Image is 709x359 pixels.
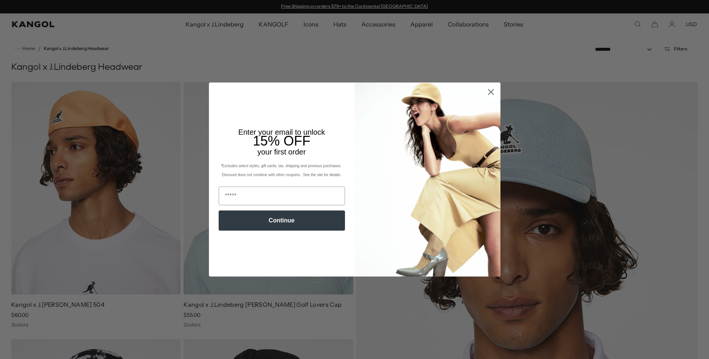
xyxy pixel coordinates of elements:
img: 93be19ad-e773-4382-80b9-c9d740c9197f.jpeg [355,82,500,277]
input: Email [219,187,345,205]
span: your first order [258,148,306,156]
span: Enter your email to unlock [238,128,325,136]
span: 15% OFF [253,133,310,149]
span: *Excludes select styles, gift cards, tax, shipping and previous purchases. Discount does not comb... [221,164,342,177]
button: Continue [219,210,345,231]
button: Close dialog [484,85,497,99]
